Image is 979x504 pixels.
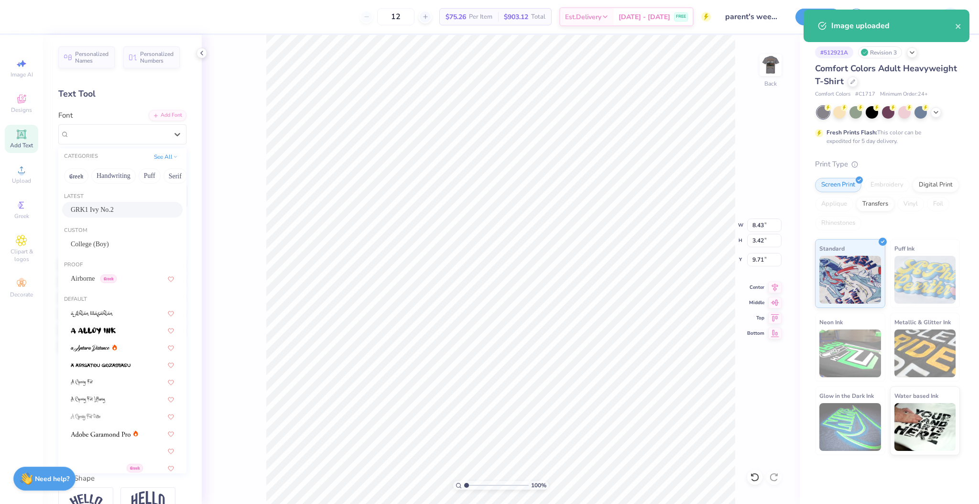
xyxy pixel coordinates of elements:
[11,71,33,78] span: Image AI
[11,106,32,114] span: Designs
[819,329,881,377] img: Neon Ink
[58,110,73,121] label: Font
[864,178,910,192] div: Embroidery
[149,110,186,121] div: Add Font
[35,474,69,483] strong: Need help?
[897,197,924,211] div: Vinyl
[894,243,914,253] span: Puff Ink
[894,391,938,401] span: Water based Ink
[58,261,186,269] div: Proof
[819,243,845,253] span: Standard
[125,464,141,472] span: Greek
[855,90,875,99] span: # C1717
[71,310,113,317] img: a Ahlan Wasahlan
[531,12,545,22] span: Total
[446,12,466,22] span: $75.26
[531,481,546,490] span: 100 %
[71,465,120,472] img: Airborne II
[58,193,186,201] div: Latest
[71,414,100,420] img: A Charming Font Outline
[894,329,956,377] img: Metallic & Glitter Ink
[71,362,131,369] img: a Arigatou Gozaimasu
[58,88,186,100] div: Text Tool
[140,51,174,64] span: Personalized Numbers
[747,330,764,337] span: Bottom
[819,391,874,401] span: Glow in the Dark Ink
[815,63,957,87] span: Comfort Colors Adult Heavyweight T-Shirt
[955,20,962,32] button: close
[64,168,88,184] button: Greek
[10,142,33,149] span: Add Text
[764,79,777,88] div: Back
[12,177,31,185] span: Upload
[377,8,414,25] input: – –
[71,448,93,455] img: Advert
[827,129,877,136] strong: Fresh Prints Flash:
[815,178,861,192] div: Screen Print
[71,328,116,334] img: a Alloy Ink
[831,20,955,32] div: Image uploaded
[827,128,944,145] div: This color can be expedited for 5 day delivery.
[139,168,161,184] button: Puff
[913,178,959,192] div: Digital Print
[14,212,29,220] span: Greek
[747,315,764,321] span: Top
[819,403,881,451] img: Glow in the Dark Ink
[795,9,841,25] button: Save
[858,46,902,58] div: Revision 3
[71,345,110,351] img: a Antara Distance
[761,55,780,75] img: Back
[91,168,136,184] button: Handwriting
[504,12,528,22] span: $903.12
[151,152,181,162] button: See All
[10,291,33,298] span: Decorate
[58,227,186,235] div: Custom
[927,197,949,211] div: Foil
[880,90,928,99] span: Minimum Order: 24 +
[894,317,951,327] span: Metallic & Glitter Ink
[100,274,117,283] span: Greek
[894,403,956,451] img: Water based Ink
[58,296,186,304] div: Default
[71,396,105,403] img: A Charming Font Leftleaning
[718,7,788,26] input: Untitled Design
[71,239,109,249] span: College (Boy)
[619,12,670,22] span: [DATE] - [DATE]
[71,274,95,284] span: Airborne
[819,256,881,304] img: Standard
[58,473,186,484] div: Text Shape
[815,46,853,58] div: # 512921A
[815,159,960,170] div: Print Type
[747,299,764,306] span: Middle
[815,197,853,211] div: Applique
[676,13,686,20] span: FREE
[815,90,850,99] span: Comfort Colors
[469,12,492,22] span: Per Item
[5,248,38,263] span: Clipart & logos
[163,168,187,184] button: Serif
[894,256,956,304] img: Puff Ink
[856,197,894,211] div: Transfers
[71,205,114,215] span: GRK1 Ivy No.2
[565,12,601,22] span: Est. Delivery
[815,216,861,230] div: Rhinestones
[64,153,98,161] div: CATEGORIES
[747,284,764,291] span: Center
[819,317,843,327] span: Neon Ink
[75,51,109,64] span: Personalized Names
[71,431,131,438] img: Adobe Garamond Pro
[71,379,93,386] img: A Charming Font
